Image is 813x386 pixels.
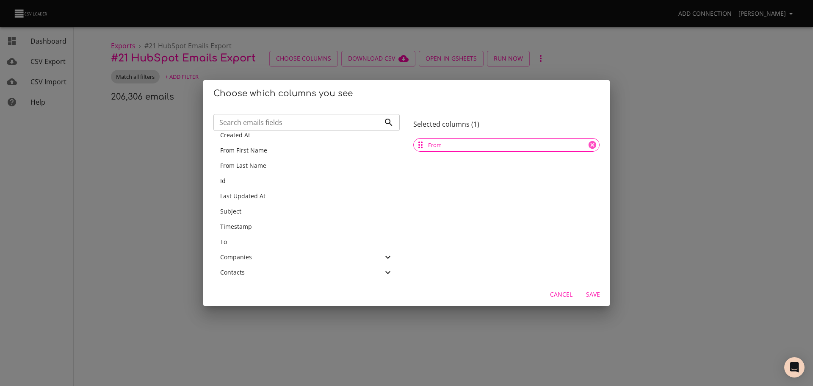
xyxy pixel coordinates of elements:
div: Open Intercom Messenger [784,357,805,378]
span: Subject [220,207,241,215]
div: From First Name [213,143,400,158]
div: From [413,138,600,152]
span: Created At [220,131,250,139]
span: Save [583,289,603,300]
span: Timestamp [220,222,252,230]
div: From Last Name [213,158,400,173]
span: From First Name [220,146,267,154]
div: Subject [213,204,400,219]
span: From [423,141,447,149]
span: To [220,238,227,246]
button: Cancel [547,287,576,303]
div: Companies [213,250,400,265]
span: Cancel [550,289,572,300]
button: Save [579,287,606,303]
div: Created At [213,128,400,143]
span: From Last Name [220,161,266,169]
div: Id [213,173,400,189]
div: To [213,234,400,250]
div: Timestamp [213,219,400,234]
span: Id [220,177,226,185]
span: Contacts [220,268,245,276]
h2: Choose which columns you see [213,87,600,100]
div: Last Updated At [213,189,400,204]
div: Contacts [213,265,400,280]
span: Companies [220,253,252,261]
span: Last Updated At [220,192,265,200]
h6: Selected columns ( 1 ) [413,120,600,128]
